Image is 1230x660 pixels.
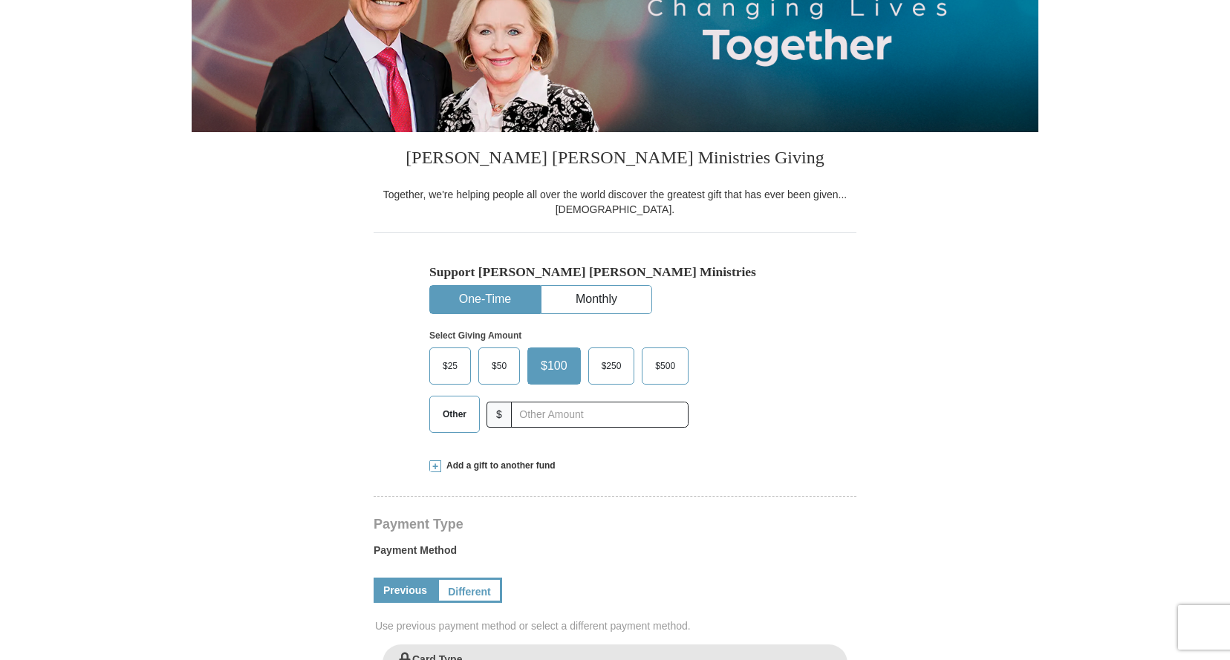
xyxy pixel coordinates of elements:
a: Different [437,578,502,603]
span: Other [435,403,474,425]
a: Previous [374,578,437,603]
strong: Select Giving Amount [429,330,521,341]
h4: Payment Type [374,518,856,530]
span: $100 [533,355,575,377]
button: Monthly [541,286,651,313]
button: One-Time [430,286,540,313]
h3: [PERSON_NAME] [PERSON_NAME] Ministries Giving [374,132,856,187]
label: Payment Method [374,543,856,565]
span: $50 [484,355,514,377]
span: $ [487,402,512,428]
span: Use previous payment method or select a different payment method. [375,618,858,633]
span: $500 [648,355,683,377]
h5: Support [PERSON_NAME] [PERSON_NAME] Ministries [429,264,801,280]
input: Other Amount [511,402,689,428]
span: $25 [435,355,465,377]
span: $250 [594,355,629,377]
span: Add a gift to another fund [441,460,556,472]
div: Together, we're helping people all over the world discover the greatest gift that has ever been g... [374,187,856,217]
